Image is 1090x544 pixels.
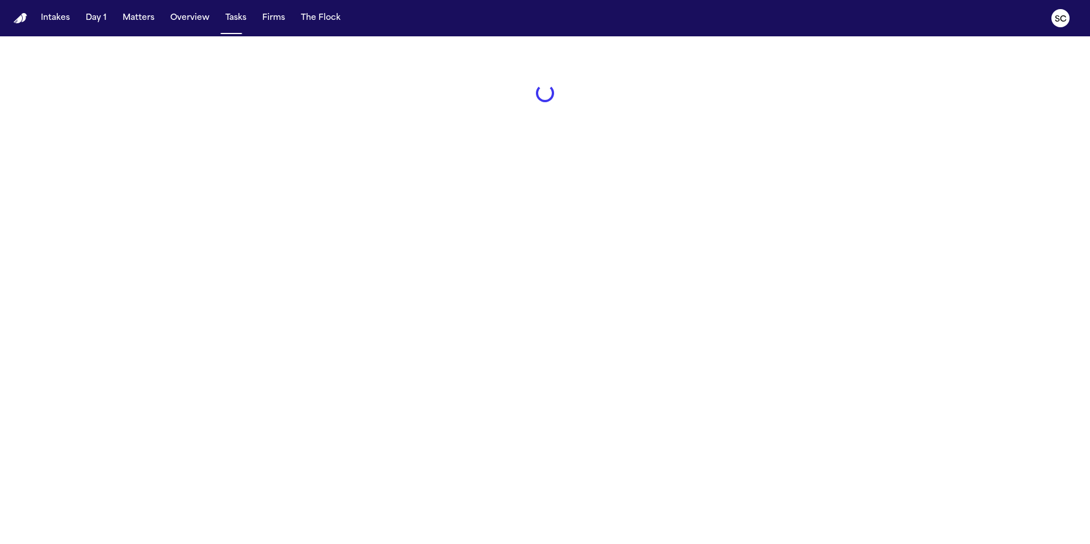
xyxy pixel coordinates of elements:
button: Day 1 [81,8,111,28]
button: Tasks [221,8,251,28]
button: The Flock [296,8,345,28]
text: SC [1055,15,1067,23]
button: Matters [118,8,159,28]
img: Finch Logo [14,13,27,24]
a: Home [14,13,27,24]
button: Firms [258,8,290,28]
button: Intakes [36,8,74,28]
button: Overview [166,8,214,28]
